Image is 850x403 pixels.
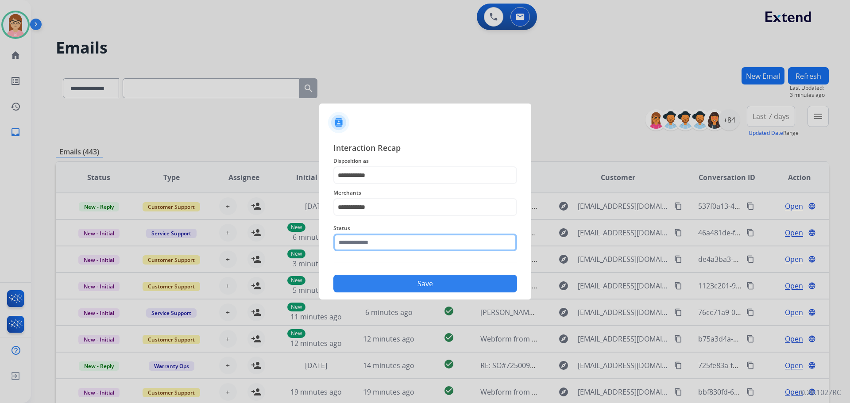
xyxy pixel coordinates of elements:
[801,387,841,398] p: 0.20.1027RC
[333,262,517,262] img: contact-recap-line.svg
[333,275,517,292] button: Save
[328,112,349,133] img: contactIcon
[333,223,517,234] span: Status
[333,156,517,166] span: Disposition as
[333,188,517,198] span: Merchants
[333,142,517,156] span: Interaction Recap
